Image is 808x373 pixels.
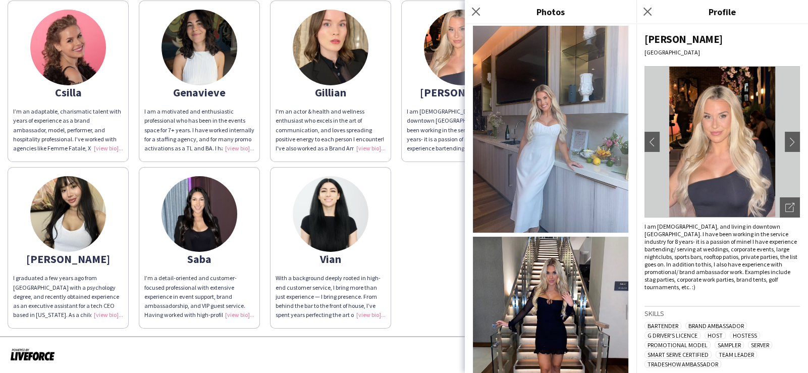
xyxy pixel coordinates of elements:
img: thumb-556df02a-8418-42a2-b32f-057cd1d4ccea.jpg [424,10,500,85]
div: [PERSON_NAME] [13,254,123,263]
img: Powered by Liveforce [10,347,55,361]
img: thumb-687557a3ccd97.jpg [161,176,237,252]
div: Saba [144,254,254,263]
span: Promotional Model [644,341,711,349]
span: Team Leader [716,351,757,358]
div: [PERSON_NAME] [644,32,800,46]
h3: Profile [636,5,808,18]
div: Vian [276,254,386,263]
span: Sampler [715,341,744,349]
img: thumb-4ef09eab-5109-47b9-bb7f-77f7103c1f44.jpg [30,176,106,252]
div: I am [DEMOGRAPHIC_DATA], and living in downtown [GEOGRAPHIC_DATA]. I have been working in the ser... [644,223,800,291]
h3: Photos [465,5,636,18]
div: I graduated a few years ago from [GEOGRAPHIC_DATA] with a psychology degree, and recently obtaine... [13,274,123,319]
div: Genavieve [144,88,254,97]
div: With a background deeply rooted in high-end customer service, I bring more than just experience —... [276,274,386,319]
div: I’m a detail-oriented and customer-focused professional with extensive experience in event suppor... [144,274,254,319]
div: [PERSON_NAME] [407,88,517,97]
div: I am [DEMOGRAPHIC_DATA], and living in downtown [GEOGRAPHIC_DATA]. I have been working in the ser... [407,107,517,153]
img: thumb-39854cd5-1e1b-4859-a9f5-70b3ac76cbb6.jpg [293,176,368,252]
img: thumb-707bfd96-8c97-4d8d-97cd-3f6696379061.jpg [161,10,237,85]
span: Server [748,341,772,349]
img: thumb-686ed2b01dae5.jpeg [293,10,368,85]
span: Bartender [644,322,681,330]
span: Brand Ambassador [685,322,747,330]
span: I'm an actor & health and wellness enthusiast who excels in the art of communication, and loves s... [276,108,385,170]
span: Tradeshow Ambassador [644,360,721,368]
div: I’m an adaptable, charismatic talent with years of experience as a brand ambassador, model, perfo... [13,107,123,153]
h3: Skills [644,309,800,318]
div: Open photos pop-in [780,197,800,218]
span: Smart Serve Certified [644,351,712,358]
div: Gillian [276,88,386,97]
div: [GEOGRAPHIC_DATA] [644,48,800,56]
span: G Driver's Licence [644,332,701,339]
span: Host [705,332,726,339]
div: Csilla [13,88,123,97]
img: Crew photo 852037 [473,26,628,233]
img: thumb-6884580e3ef63.jpg [30,10,106,85]
span: Hostess [730,332,760,339]
img: Crew avatar or photo [644,66,800,218]
div: I am a motivated and enthusiastic professional who has been in the events space for 7+ years. I h... [144,107,254,153]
